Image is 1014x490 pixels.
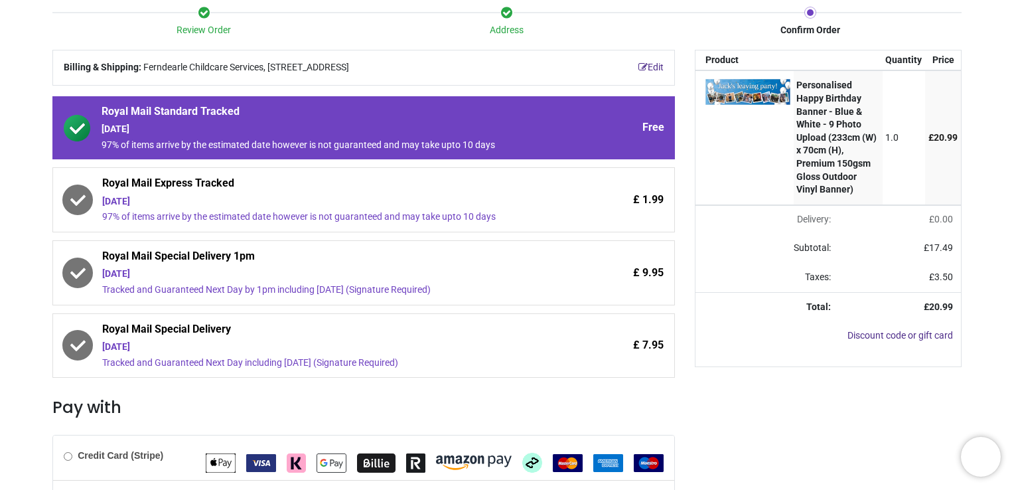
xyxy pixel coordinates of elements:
[705,79,790,105] img: e5nbEAAAABklEQVQDABq2Q66iL8weAAAAAElFTkSuQmCC
[658,24,962,37] div: Confirm Order
[102,322,551,341] span: Royal Mail Special Delivery
[406,457,425,467] span: Revolut Pay
[593,457,623,467] span: American Express
[924,242,953,253] span: £
[796,80,877,195] strong: Personalised Happy Birthday Banner - Blue & White - 9 Photo Upload (233cm (W) x 70cm (H), Premium...
[52,396,675,419] h3: Pay with
[883,50,926,70] th: Quantity
[695,50,794,70] th: Product
[287,453,306,473] img: Klarna
[102,139,551,152] div: 97% of items arrive by the estimated date however is not guaranteed and may take upto 10 days
[356,24,659,37] div: Address
[695,263,839,292] td: Taxes:
[357,453,396,473] img: Billie
[102,104,551,123] span: Royal Mail Standard Tracked
[634,457,664,467] span: Maestro
[102,176,551,195] span: Royal Mail Express Tracked
[64,62,141,72] b: Billing & Shipping:
[102,123,551,136] div: [DATE]
[642,120,664,135] span: Free
[553,457,583,467] span: MasterCard
[246,454,276,472] img: VISA
[436,457,512,467] span: Amazon Pay
[522,453,542,473] img: Afterpay Clearpay
[317,457,346,467] span: Google Pay
[102,210,551,224] div: 97% of items arrive by the estimated date however is not guaranteed and may take upto 10 days
[929,214,953,224] span: £
[78,450,163,461] b: Credit Card (Stripe)
[806,301,831,312] strong: Total:
[317,453,346,473] img: Google Pay
[695,205,839,234] td: Delivery will be updated after choosing a new delivery method
[102,357,551,370] div: Tracked and Guaranteed Next Day including [DATE] (Signature Required)
[102,341,551,354] div: [DATE]
[929,242,953,253] span: 17.49
[633,193,664,207] span: £ 1.99
[206,453,236,473] img: Apple Pay
[633,266,664,280] span: £ 9.95
[287,457,306,467] span: Klarna
[934,272,953,282] span: 3.50
[102,284,551,297] div: Tracked and Guaranteed Next Day by 1pm including [DATE] (Signature Required)
[357,457,396,467] span: Billie
[924,301,953,312] strong: £
[553,454,583,472] img: MasterCard
[522,457,542,467] span: Afterpay Clearpay
[929,272,953,282] span: £
[102,195,551,208] div: [DATE]
[885,131,922,145] div: 1.0
[634,454,664,472] img: Maestro
[925,50,961,70] th: Price
[929,301,953,312] span: 20.99
[593,454,623,472] img: American Express
[246,457,276,467] span: VISA
[934,132,958,143] span: 20.99
[206,457,236,467] span: Apple Pay
[633,338,664,353] span: £ 7.95
[64,452,72,461] input: Credit Card (Stripe)
[961,437,1001,477] iframe: Brevo live chat
[695,234,839,263] td: Subtotal:
[102,249,551,268] span: Royal Mail Special Delivery 1pm
[143,61,349,74] span: Ferndearle Childcare Services, [STREET_ADDRESS]
[52,24,356,37] div: Review Order
[847,330,953,341] a: Discount code or gift card
[102,268,551,281] div: [DATE]
[406,453,425,473] img: Revolut Pay
[934,214,953,224] span: 0.00
[928,132,958,143] span: £
[638,61,664,74] a: Edit
[436,455,512,470] img: Amazon Pay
